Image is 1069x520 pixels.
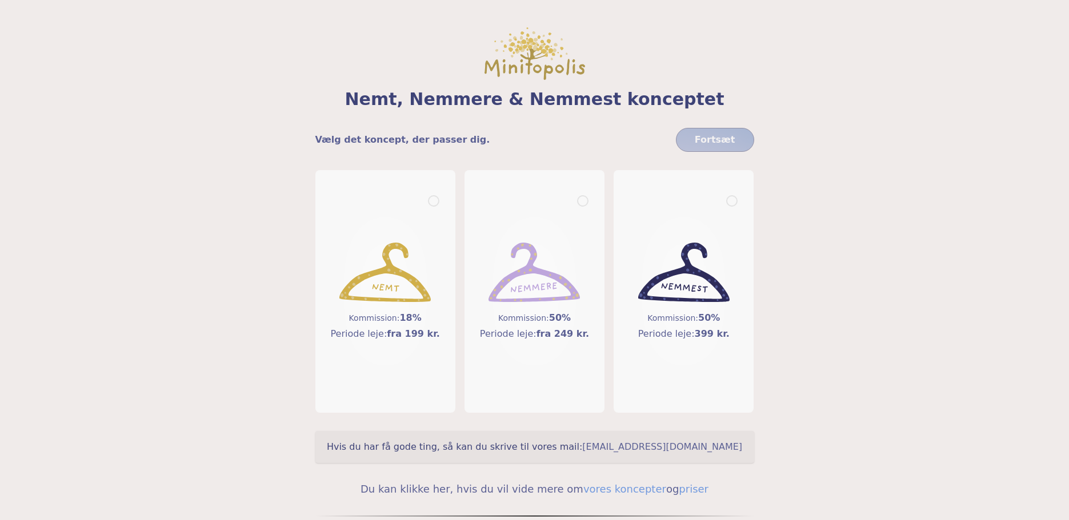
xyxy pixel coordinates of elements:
span: 50% [698,312,720,323]
h5: Periode leje: [638,327,730,341]
button: Fortsæt [676,128,754,152]
h5: Vælg det koncept, der passer dig. [315,133,490,147]
span: Fortsæt [695,133,735,147]
span: 18% [399,312,421,323]
span: 399 kr. [695,328,730,339]
h5: Du kan klikke her, hvis du vil vide mere om og [315,481,754,497]
a: vores koncepter [583,483,666,495]
h5: Periode leje: [331,327,440,341]
h5: Kommission: [638,311,730,325]
span: 50% [549,312,571,323]
h5: Kommission: [331,311,440,325]
a: priser [679,483,708,495]
span: fra 249 kr. [536,328,590,339]
span: Hvis du har få gode ting, så kan du skrive til vores mail: [327,441,582,452]
h5: Periode leje: [480,327,589,341]
span: Nemt, Nemmere & Nemmest konceptet [315,89,754,110]
a: [EMAIL_ADDRESS][DOMAIN_NAME] [582,441,742,452]
span: fra 199 kr. [387,328,440,339]
h5: Kommission: [480,311,589,325]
